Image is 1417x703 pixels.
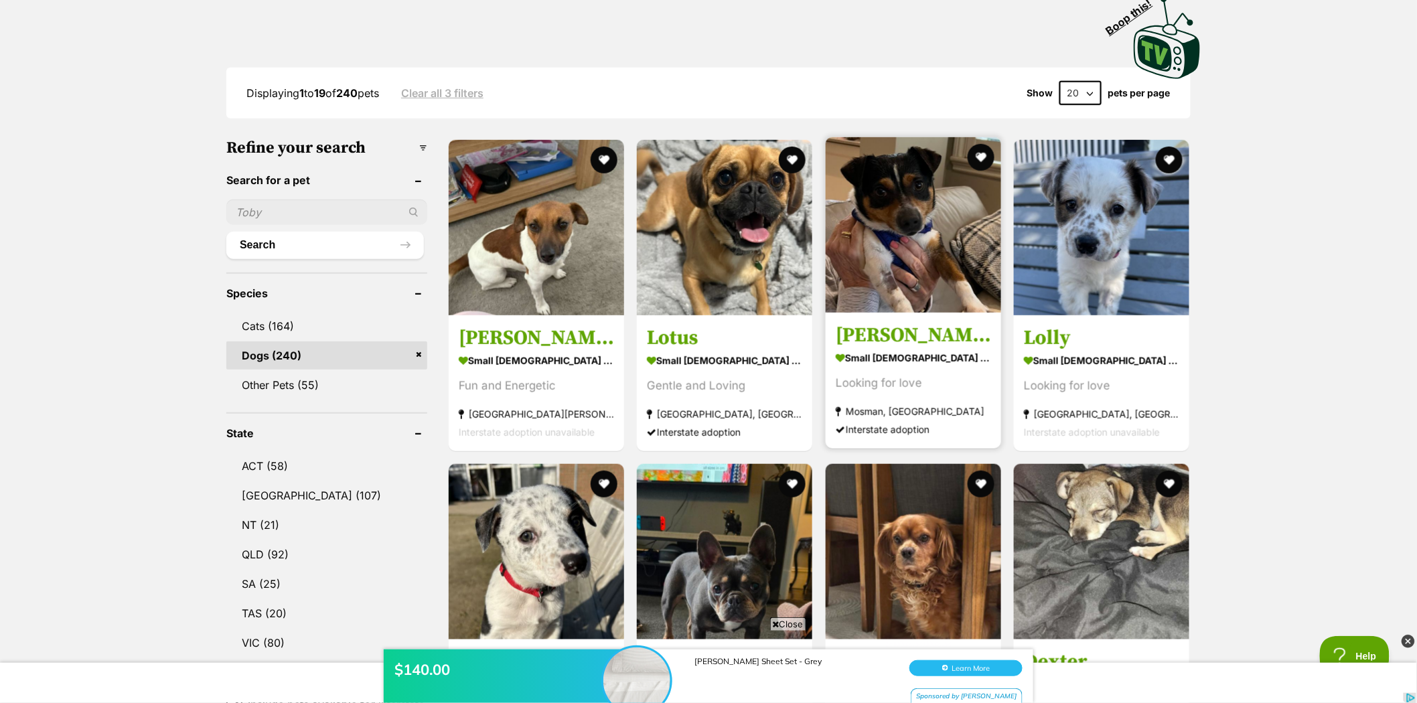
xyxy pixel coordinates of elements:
a: QLD (92) [226,540,427,568]
img: Conor - Cavalier King Charles Spaniel Dog [826,464,1001,639]
a: NT (21) [226,511,427,539]
label: pets per page [1108,88,1171,98]
a: SA (25) [226,570,427,598]
header: State [226,427,427,439]
button: favourite [779,471,806,497]
img: Lily Tamblyn - French Bulldog [637,464,812,639]
a: Lolly small [DEMOGRAPHIC_DATA] Dog Looking for love [GEOGRAPHIC_DATA], [GEOGRAPHIC_DATA] Intersta... [1014,315,1189,451]
button: favourite [591,471,617,497]
h3: [PERSON_NAME] [836,323,991,348]
div: $140.00 [394,37,609,56]
img: Odie - Jack Russell Terrier Dog [449,140,624,315]
strong: [GEOGRAPHIC_DATA], [GEOGRAPHIC_DATA] [647,405,802,423]
div: Gentle and Loving [647,377,802,395]
a: [GEOGRAPHIC_DATA] (107) [226,481,427,510]
button: Learn More [909,37,1023,54]
a: Lotus small [DEMOGRAPHIC_DATA] Dog Gentle and Loving [GEOGRAPHIC_DATA], [GEOGRAPHIC_DATA] Interst... [637,315,812,451]
a: [PERSON_NAME] small [DEMOGRAPHIC_DATA] Dog Looking for love Mosman, [GEOGRAPHIC_DATA] Interstate ... [826,313,1001,449]
img: close_grey_3x.png [1402,635,1415,648]
button: favourite [968,144,994,171]
a: ACT (58) [226,452,427,480]
button: Search [226,232,424,258]
a: TAS (20) [226,599,427,627]
div: Interstate adoption [836,420,991,439]
strong: [GEOGRAPHIC_DATA], [GEOGRAPHIC_DATA] [1024,405,1179,423]
img: Charlie - Jack Russell Terrier x Fox Terrier Dog [826,137,1001,313]
strong: small [DEMOGRAPHIC_DATA] Dog [647,351,802,370]
div: Looking for love [836,374,991,392]
div: Interstate adoption [647,423,802,441]
h3: Lotus [647,325,802,351]
strong: small [DEMOGRAPHIC_DATA] Dog [836,348,991,368]
input: Toby [226,200,427,225]
span: Show [1027,88,1053,98]
button: favourite [779,147,806,173]
button: favourite [1156,471,1183,497]
img: Alice - American Staffordshire Terrier Dog [449,464,624,639]
strong: small [DEMOGRAPHIC_DATA] Dog [1024,351,1179,370]
div: Looking for love [1024,377,1179,395]
a: Other Pets (55) [226,371,427,399]
img: Dexter - Fox Terrier (Miniature) Dog [1014,464,1189,639]
strong: 1 [299,86,304,100]
img: Lolly - American Staffordshire Terrier Dog [1014,140,1189,315]
strong: 240 [336,86,358,100]
h3: Lolly [1024,325,1179,351]
strong: small [DEMOGRAPHIC_DATA] Dog [459,351,614,370]
header: Search for a pet [226,174,427,186]
div: Fun and Energetic [459,377,614,395]
span: Close [770,617,806,631]
a: Clear all 3 filters [401,87,483,99]
div: Sponsored by [PERSON_NAME] [911,66,1023,82]
strong: [GEOGRAPHIC_DATA][PERSON_NAME][GEOGRAPHIC_DATA] [459,405,614,423]
a: Cats (164) [226,312,427,340]
strong: Mosman, [GEOGRAPHIC_DATA] [836,402,991,420]
button: favourite [591,147,617,173]
span: Interstate adoption unavailable [459,426,595,438]
div: [PERSON_NAME] Sheet Set - Grey [694,33,895,44]
img: $140.00 [603,25,670,92]
a: Dogs (240) [226,341,427,370]
header: Species [226,287,427,299]
a: [PERSON_NAME] small [DEMOGRAPHIC_DATA] Dog Fun and Energetic [GEOGRAPHIC_DATA][PERSON_NAME][GEOGR... [449,315,624,451]
h3: Refine your search [226,139,427,157]
span: Interstate adoption unavailable [1024,426,1160,438]
span: Displaying to of pets [246,86,379,100]
button: favourite [968,471,994,497]
h3: [PERSON_NAME] [459,325,614,351]
strong: 19 [314,86,325,100]
img: Lotus - Pug x Cavalier King Charles Spaniel Dog [637,140,812,315]
button: favourite [1156,147,1183,173]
